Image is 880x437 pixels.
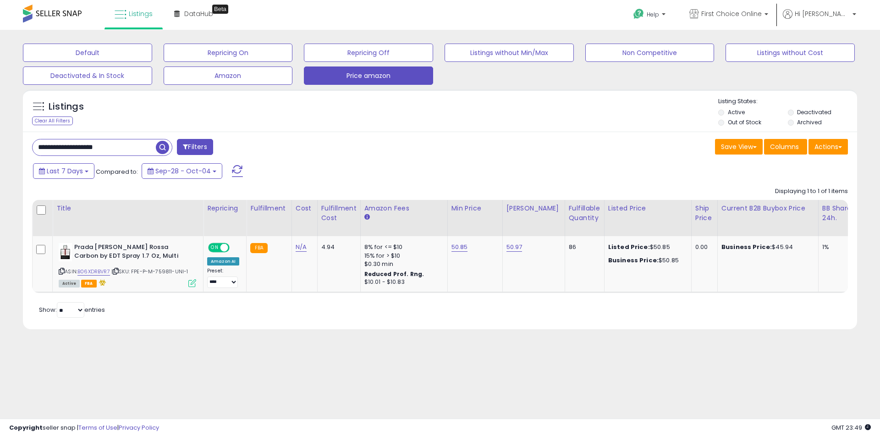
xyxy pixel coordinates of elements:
[451,204,499,213] div: Min Price
[49,100,84,113] h5: Listings
[23,66,152,85] button: Deactivated & In Stock
[608,204,687,213] div: Listed Price
[726,44,855,62] button: Listings without Cost
[364,260,440,268] div: $0.30 min
[721,243,772,251] b: Business Price:
[164,66,293,85] button: Amazon
[212,5,228,14] div: Tooltip anchor
[506,204,561,213] div: [PERSON_NAME]
[56,204,199,213] div: Title
[775,187,848,196] div: Displaying 1 to 1 of 1 items
[364,243,440,251] div: 8% for <= $10
[207,204,242,213] div: Repricing
[715,139,763,155] button: Save View
[797,108,831,116] label: Deactivated
[129,9,153,18] span: Listings
[764,139,807,155] button: Columns
[209,244,220,252] span: ON
[39,305,105,314] span: Show: entries
[364,270,424,278] b: Reduced Prof. Rng.
[822,204,856,223] div: BB Share 24h.
[585,44,715,62] button: Non Competitive
[770,142,799,151] span: Columns
[445,44,574,62] button: Listings without Min/Max
[250,204,287,213] div: Fulfillment
[728,108,745,116] label: Active
[608,256,659,265] b: Business Price:
[155,166,211,176] span: Sep-28 - Oct-04
[626,1,675,30] a: Help
[97,279,106,286] i: hazardous material
[177,139,213,155] button: Filters
[250,243,267,253] small: FBA
[77,268,110,276] a: B06XDRBVR7
[364,278,440,286] div: $10.01 - $10.83
[633,8,644,20] i: Get Help
[321,243,353,251] div: 4.94
[81,280,97,288] span: FBA
[695,204,714,223] div: Ship Price
[296,243,307,252] a: N/A
[296,204,313,213] div: Cost
[304,66,433,85] button: Price amazon
[795,9,850,18] span: Hi [PERSON_NAME]
[207,257,239,266] div: Amazon AI
[808,139,848,155] button: Actions
[207,268,239,288] div: Preset:
[228,244,243,252] span: OFF
[364,252,440,260] div: 15% for > $10
[321,204,357,223] div: Fulfillment Cost
[783,9,856,30] a: Hi [PERSON_NAME]
[364,204,444,213] div: Amazon Fees
[47,166,83,176] span: Last 7 Days
[797,118,822,126] label: Archived
[695,243,710,251] div: 0.00
[111,268,188,275] span: | SKU: FPE-P-M-759811-UNI-1
[33,163,94,179] button: Last 7 Days
[451,243,468,252] a: 50.85
[608,243,650,251] b: Listed Price:
[608,256,684,265] div: $50.85
[74,243,186,262] b: Prada [PERSON_NAME] Rossa Carbon by EDT Spray 1.7 Oz, Multi
[718,97,857,106] p: Listing States:
[822,243,852,251] div: 1%
[608,243,684,251] div: $50.85
[23,44,152,62] button: Default
[569,243,597,251] div: 86
[569,204,600,223] div: Fulfillable Quantity
[164,44,293,62] button: Repricing On
[59,280,80,288] span: All listings currently available for purchase on Amazon
[96,167,138,176] span: Compared to:
[32,116,73,125] div: Clear All Filters
[721,204,814,213] div: Current B2B Buybox Price
[506,243,522,252] a: 50.97
[304,44,433,62] button: Repricing Off
[142,163,222,179] button: Sep-28 - Oct-04
[701,9,762,18] span: First Choice Online
[364,213,370,221] small: Amazon Fees.
[184,9,213,18] span: DataHub
[59,243,196,286] div: ASIN:
[59,243,72,261] img: 31B+ShfedYL._SL40_.jpg
[647,11,659,18] span: Help
[728,118,761,126] label: Out of Stock
[721,243,811,251] div: $45.94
